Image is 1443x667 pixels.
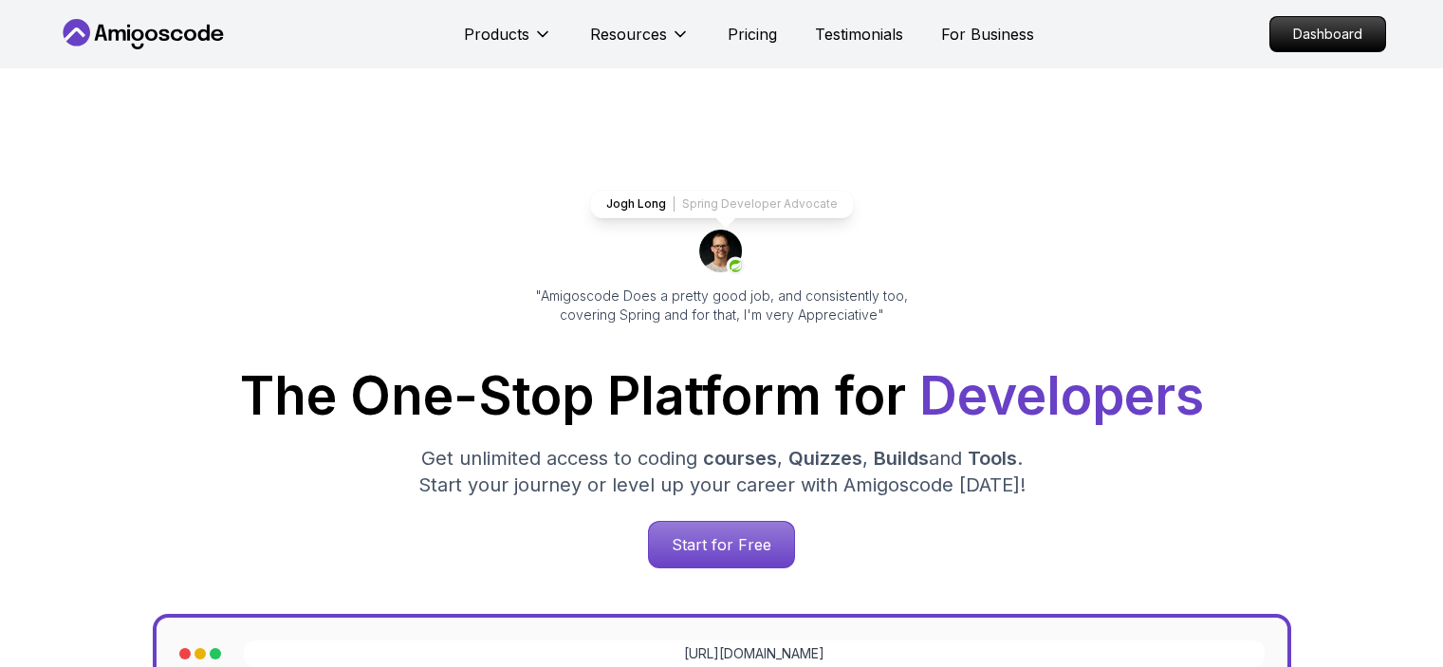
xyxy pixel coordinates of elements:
p: "Amigoscode Does a pretty good job, and consistently too, covering Spring and for that, I'm very ... [509,287,934,324]
span: Builds [874,447,929,470]
span: Tools [968,447,1017,470]
a: For Business [941,23,1034,46]
img: josh long [699,230,745,275]
a: Start for Free [648,521,795,568]
h1: The One-Stop Platform for [73,370,1371,422]
p: Products [464,23,529,46]
a: Dashboard [1269,16,1386,52]
button: Resources [590,23,690,61]
button: Products [464,23,552,61]
span: Quizzes [788,447,862,470]
a: [URL][DOMAIN_NAME] [684,644,824,663]
p: Spring Developer Advocate [682,196,838,212]
span: Developers [919,364,1204,427]
p: Get unlimited access to coding , , and . Start your journey or level up your career with Amigosco... [403,445,1041,498]
p: Resources [590,23,667,46]
p: Dashboard [1270,17,1385,51]
span: courses [703,447,777,470]
p: Start for Free [649,522,794,567]
p: Jogh Long [606,196,666,212]
a: Pricing [728,23,777,46]
a: Testimonials [815,23,903,46]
